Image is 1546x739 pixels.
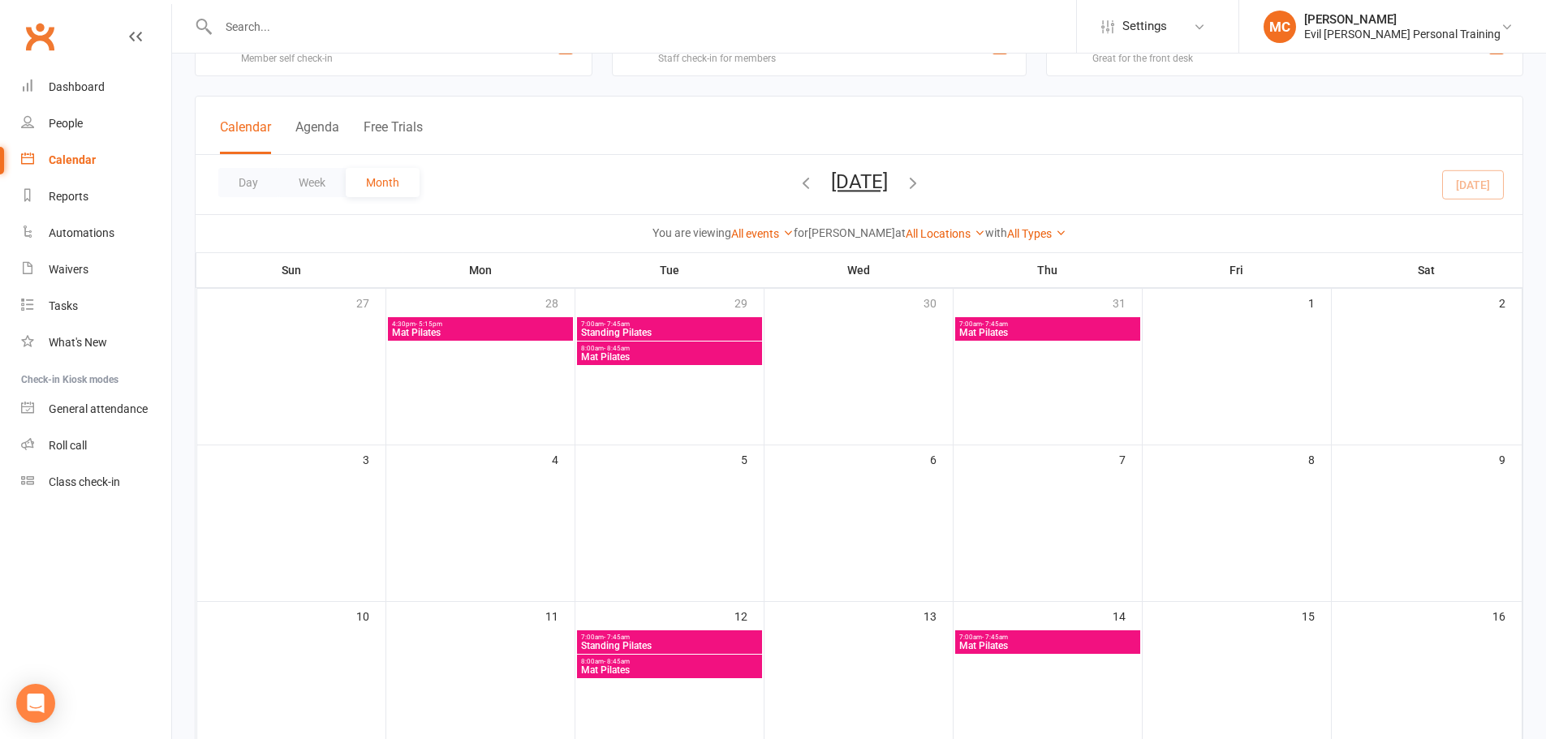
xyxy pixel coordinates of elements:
span: - 5:15pm [416,320,442,328]
span: - 7:45am [982,320,1008,328]
a: Waivers [21,251,171,288]
input: Search... [213,15,1076,38]
button: Week [278,168,346,197]
th: Thu [953,253,1142,287]
span: 7:00am [958,320,1137,328]
span: - 8:45am [604,345,630,352]
th: Wed [764,253,953,287]
div: Tasks [49,299,78,312]
div: 11 [545,602,575,629]
button: Agenda [295,119,339,154]
a: What's New [21,324,171,361]
div: 8 [1308,445,1331,472]
div: 31 [1113,289,1142,316]
div: 27 [356,289,385,316]
span: 7:00am [958,634,1137,641]
button: [DATE] [831,170,888,193]
div: 3 [363,445,385,472]
div: Roll call [49,439,87,452]
div: Open Intercom Messenger [16,684,55,723]
a: Clubworx [19,16,60,57]
div: Calendar [49,153,96,166]
div: 1 [1308,289,1331,316]
strong: at [895,226,906,239]
div: MC [1264,11,1296,43]
span: Standing Pilates [580,328,759,337]
div: 14 [1113,602,1142,629]
span: - 8:45am [604,658,630,665]
div: 13 [924,602,953,629]
span: - 7:45am [982,634,1008,641]
div: 12 [734,602,764,629]
div: General attendance [49,402,148,415]
div: 5 [741,445,764,472]
div: 28 [545,289,575,316]
span: Mat Pilates [580,352,759,362]
a: All Locations [906,227,985,240]
div: Dashboard [49,80,105,93]
span: - 7:45am [604,320,630,328]
th: Sat [1331,253,1522,287]
div: 30 [924,289,953,316]
th: Sun [196,253,385,287]
a: General attendance kiosk mode [21,391,171,428]
div: Class check-in [49,475,120,488]
a: Class kiosk mode [21,464,171,501]
button: Day [218,168,278,197]
div: 29 [734,289,764,316]
th: Tue [575,253,764,287]
div: What's New [49,336,107,349]
button: Month [346,168,420,197]
th: Mon [385,253,575,287]
strong: with [985,226,1007,239]
div: People [49,117,83,130]
a: People [21,105,171,142]
a: Automations [21,215,171,251]
span: 8:00am [580,658,759,665]
span: Settings [1122,8,1167,45]
span: Mat Pilates [958,328,1137,337]
strong: [PERSON_NAME] [808,226,895,239]
a: Roll call [21,428,171,464]
div: Staff check-in for members [658,53,776,64]
div: 9 [1499,445,1522,472]
div: 16 [1492,602,1522,629]
div: [PERSON_NAME] [1304,12,1501,27]
span: Mat Pilates [391,328,570,337]
a: Dashboard [21,69,171,105]
div: Automations [49,226,114,239]
a: Tasks [21,288,171,324]
span: Mat Pilates [958,641,1137,651]
a: All Types [1007,227,1066,240]
span: 8:00am [580,345,759,352]
span: Standing Pilates [580,641,759,651]
div: 4 [552,445,575,472]
a: Calendar [21,142,171,178]
div: 15 [1302,602,1331,629]
th: Fri [1142,253,1331,287]
span: 7:00am [580,634,759,641]
div: 7 [1119,445,1142,472]
div: Reports [49,190,88,203]
div: Great for the front desk [1092,53,1273,64]
div: 2 [1499,289,1522,316]
a: Reports [21,178,171,215]
span: 7:00am [580,320,759,328]
a: All events [731,227,794,240]
div: Waivers [49,263,88,276]
button: Calendar [220,119,271,154]
span: 4:30pm [391,320,570,328]
div: Evil [PERSON_NAME] Personal Training [1304,27,1501,41]
span: - 7:45am [604,634,630,641]
div: 10 [356,602,385,629]
button: Free Trials [364,119,423,154]
strong: for [794,226,808,239]
div: 6 [930,445,953,472]
div: Member self check-in [241,53,342,64]
span: Mat Pilates [580,665,759,675]
strong: You are viewing [652,226,731,239]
